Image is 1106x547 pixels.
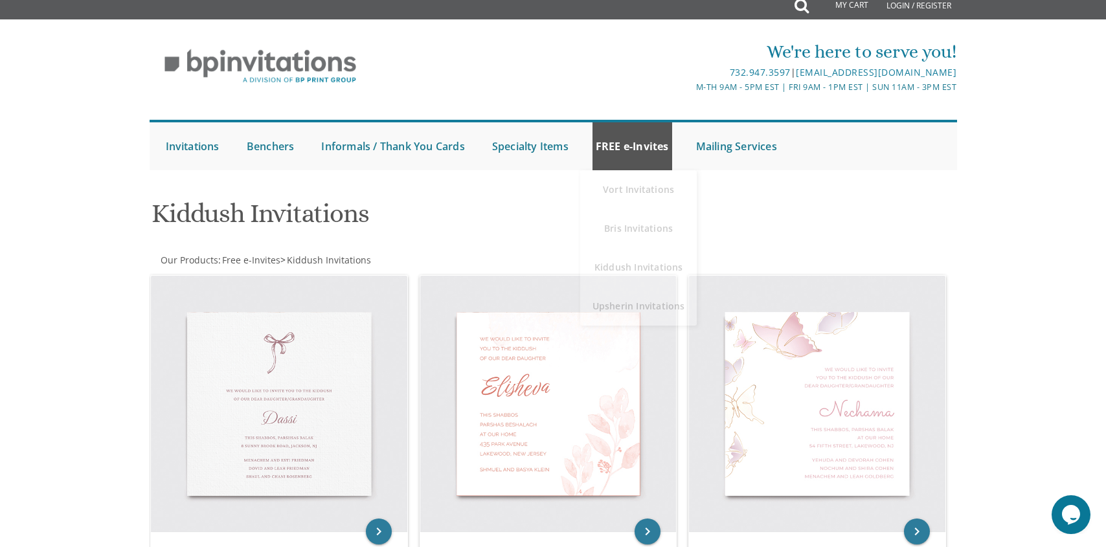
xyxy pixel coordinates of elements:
[152,199,680,238] h1: Kiddush Invitations
[419,65,956,80] div: |
[693,122,780,170] a: Mailing Services
[580,287,697,326] a: Upsherin Invitations
[419,39,956,65] div: We're here to serve you!
[904,519,930,544] a: keyboard_arrow_right
[286,254,371,266] a: Kiddush Invitations
[222,254,280,266] span: Free e-Invites
[796,66,956,78] a: [EMAIL_ADDRESS][DOMAIN_NAME]
[592,122,672,170] a: FREE e-Invites
[150,39,372,93] img: BP Invitation Loft
[159,254,218,266] a: Our Products
[580,170,697,209] a: Vort Invitations
[221,254,280,266] a: Free e-Invites
[419,80,956,94] div: M-Th 9am - 5pm EST | Fri 9am - 1pm EST | Sun 11am - 3pm EST
[580,248,697,287] a: Kiddush Invitations
[163,122,223,170] a: Invitations
[280,254,371,266] span: >
[318,122,468,170] a: Informals / Thank You Cards
[635,519,660,544] a: keyboard_arrow_right
[287,254,371,266] span: Kiddush Invitations
[420,276,677,532] img: Kiddush Invitation Style 2
[730,66,791,78] a: 732.947.3597
[689,276,945,532] img: Kiddush Invitation Style 3
[243,122,298,170] a: Benchers
[1052,495,1093,534] iframe: chat widget
[151,276,407,532] img: Kiddush Invitation Style 1
[366,519,392,544] a: keyboard_arrow_right
[580,209,697,248] a: Bris Invitations
[150,254,554,267] div: :
[489,122,572,170] a: Specialty Items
